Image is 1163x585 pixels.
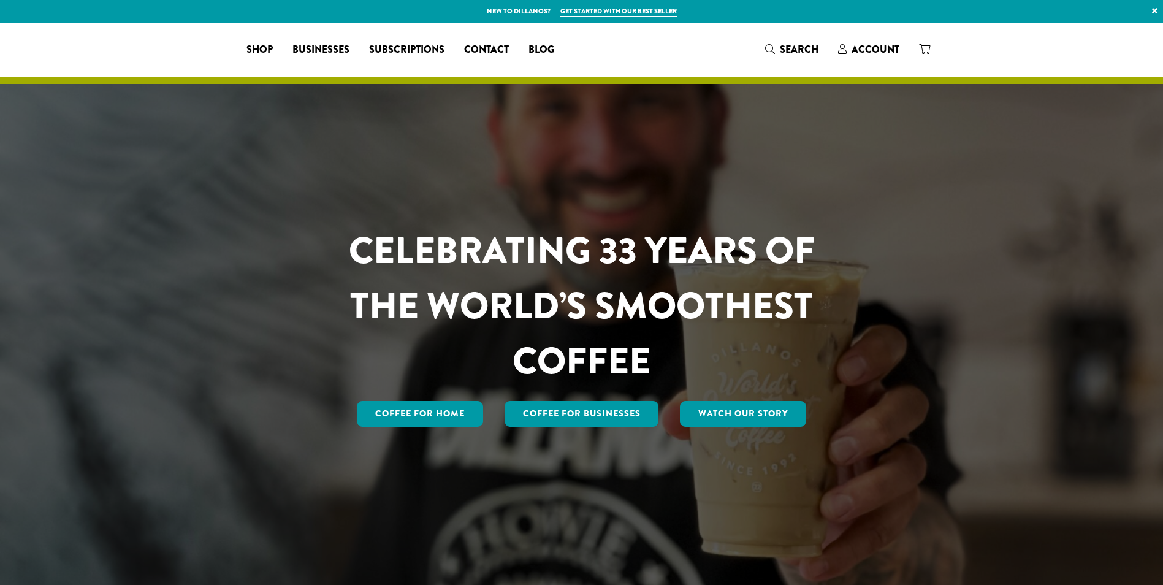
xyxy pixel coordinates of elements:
a: Coffee for Home [357,401,483,427]
a: Search [755,39,828,59]
span: Subscriptions [369,42,444,58]
span: Businesses [292,42,349,58]
a: Get started with our best seller [560,6,677,17]
span: Account [852,42,899,56]
span: Contact [464,42,509,58]
a: Shop [237,40,283,59]
a: Watch Our Story [680,401,806,427]
a: Coffee For Businesses [505,401,659,427]
span: Search [780,42,818,56]
span: Shop [246,42,273,58]
h1: CELEBRATING 33 YEARS OF THE WORLD’S SMOOTHEST COFFEE [313,223,851,389]
span: Blog [528,42,554,58]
